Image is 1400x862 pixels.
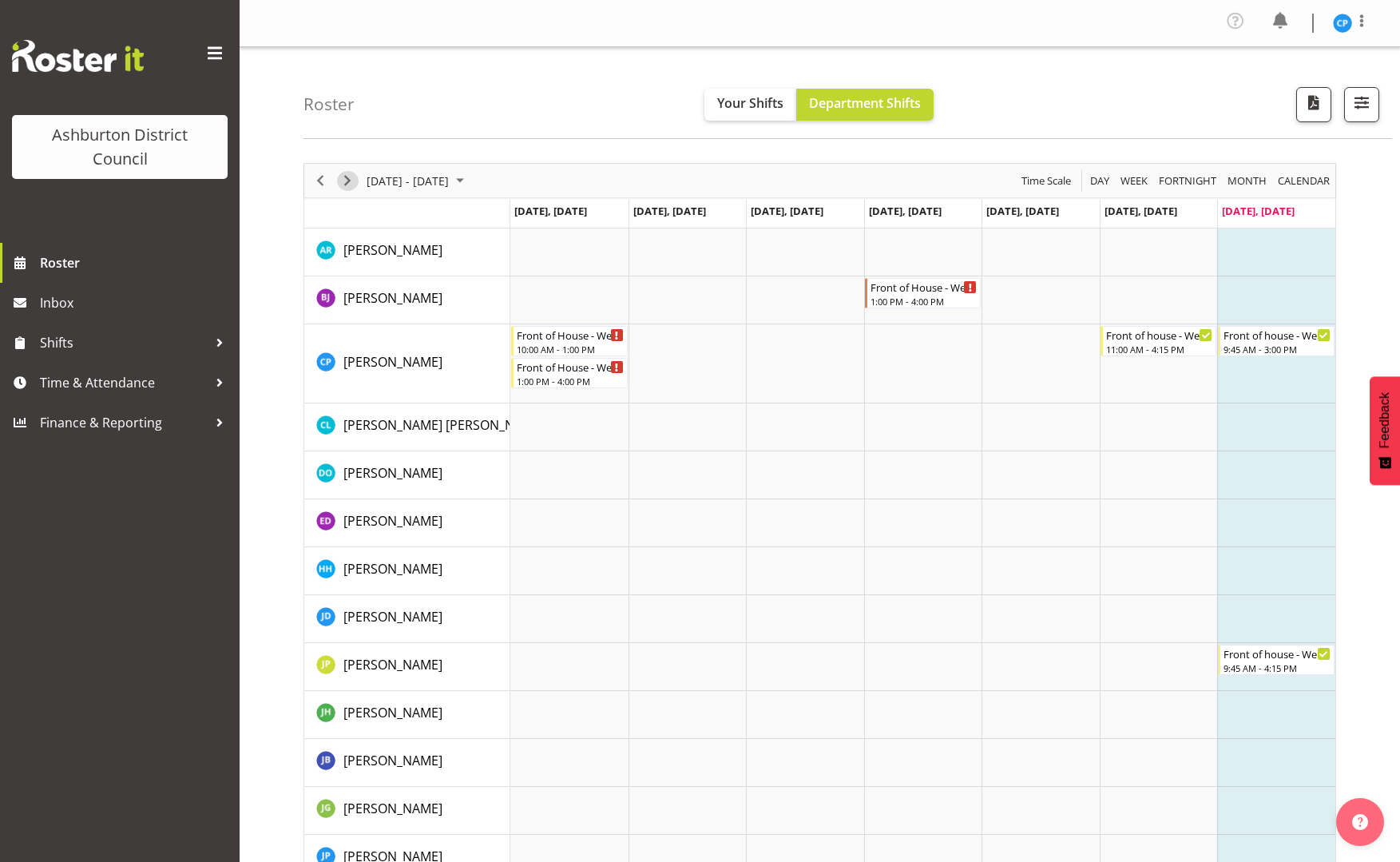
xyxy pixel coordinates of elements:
span: [DATE], [DATE] [633,204,706,218]
div: Front of house - Weekend [1106,327,1213,343]
a: [PERSON_NAME] [343,703,442,722]
button: Timeline Month [1225,171,1270,191]
span: calendar [1276,171,1331,191]
button: Time Scale [1019,171,1074,191]
a: [PERSON_NAME] [343,607,442,626]
div: Front of House - Weekday [517,359,624,375]
a: [PERSON_NAME] [343,352,442,371]
span: [DATE], [DATE] [869,204,942,218]
span: Week [1119,171,1149,191]
a: [PERSON_NAME] [343,559,442,578]
div: Front of house - Weekend [1224,327,1331,343]
a: [PERSON_NAME] [343,751,442,770]
div: Next [334,164,361,197]
div: Charin Phumcharoen"s event - Front of house - Weekend Begin From Saturday, August 30, 2025 at 11:... [1101,326,1217,356]
div: 1:00 PM - 4:00 PM [517,375,624,387]
div: Charin Phumcharoen"s event - Front of house - Weekend Begin From Sunday, August 31, 2025 at 9:45:... [1218,326,1335,356]
div: Ashburton District Council [28,123,212,171]
td: James Hope resource [304,691,510,739]
span: [DATE], [DATE] [986,204,1059,218]
a: [PERSON_NAME] [343,240,442,260]
div: Previous [307,164,334,197]
button: Previous [310,171,331,191]
div: 9:45 AM - 3:00 PM [1224,343,1331,356]
span: [PERSON_NAME] [343,464,442,482]
a: [PERSON_NAME] [343,511,442,530]
button: Next [337,171,359,191]
td: Barbara Jaine resource [304,276,510,324]
span: Your Shifts [717,94,783,112]
button: Your Shifts [704,89,796,121]
button: Fortnight [1156,171,1220,191]
span: [PERSON_NAME] [343,656,442,673]
span: Department Shifts [809,94,921,112]
span: Time & Attendance [40,371,208,395]
div: Jacqueline Paterson"s event - Front of house - Weekend Begin From Sunday, August 31, 2025 at 9:45... [1218,645,1335,675]
td: Andrew Rankin resource [304,228,510,276]
span: [PERSON_NAME] [343,560,442,578]
button: Timeline Day [1088,171,1112,191]
div: Barbara Jaine"s event - Front of House - Weekday Begin From Thursday, August 28, 2025 at 1:00:00 ... [865,278,982,308]
button: Feedback - Show survey [1370,376,1400,485]
span: Fortnight [1157,171,1218,191]
div: Front of House - Weekday [871,279,978,295]
span: Month [1226,171,1268,191]
h4: Roster [303,95,355,113]
button: Download a PDF of the roster according to the set date range. [1296,87,1331,122]
span: Inbox [40,291,232,315]
button: August 25 - 31, 2025 [364,171,471,191]
span: Day [1089,171,1111,191]
span: [DATE], [DATE] [751,204,823,218]
td: Charin Phumcharoen resource [304,324,510,403]
span: [DATE], [DATE] [1222,204,1295,218]
td: Jean Butt resource [304,739,510,787]
td: Jenny Gill resource [304,787,510,835]
a: [PERSON_NAME] [343,799,442,818]
td: Connor Lysaght resource [304,403,510,451]
div: 1:00 PM - 4:00 PM [871,295,978,308]
span: [PERSON_NAME] [343,752,442,769]
td: Esther Deans resource [304,499,510,547]
span: [PERSON_NAME] [343,704,442,721]
span: [DATE], [DATE] [514,204,587,218]
span: Finance & Reporting [40,411,208,435]
span: [PERSON_NAME] [343,800,442,817]
img: help-xxl-2.png [1352,814,1368,830]
a: [PERSON_NAME] [343,288,442,308]
span: [PERSON_NAME] [343,608,442,626]
div: Front of house - Weekend [1224,646,1331,661]
button: Department Shifts [796,89,934,121]
img: charin-phumcharoen11025.jpg [1333,14,1352,33]
span: [PERSON_NAME] [343,289,442,307]
span: Feedback [1378,392,1392,448]
span: Time Scale [1020,171,1073,191]
span: Shifts [40,331,208,355]
button: Month [1275,171,1333,191]
div: Charin Phumcharoen"s event - Front of House - Weekday Begin From Monday, August 25, 2025 at 1:00:... [511,358,628,388]
div: Charin Phumcharoen"s event - Front of House - Weekday Begin From Monday, August 25, 2025 at 10:00... [511,326,628,356]
div: 11:00 AM - 4:15 PM [1106,343,1213,356]
td: Denise O'Halloran resource [304,451,510,499]
a: [PERSON_NAME] [343,655,442,674]
span: [DATE], [DATE] [1105,204,1177,218]
a: [PERSON_NAME] [PERSON_NAME] [343,415,545,435]
td: Jackie Driver resource [304,595,510,643]
span: [PERSON_NAME] [343,241,442,259]
div: Front of House - Weekday [517,327,624,343]
td: Jacqueline Paterson resource [304,643,510,691]
span: Roster [40,251,232,275]
a: [PERSON_NAME] [343,463,442,483]
img: Rosterit website logo [12,40,144,72]
td: Hannah Herbert-Olsen resource [304,547,510,595]
div: 10:00 AM - 1:00 PM [517,343,624,356]
span: [DATE] - [DATE] [365,171,450,191]
button: Filter Shifts [1344,87,1379,122]
button: Timeline Week [1118,171,1151,191]
div: 9:45 AM - 4:15 PM [1224,661,1331,674]
span: [PERSON_NAME] [PERSON_NAME] [343,416,545,434]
